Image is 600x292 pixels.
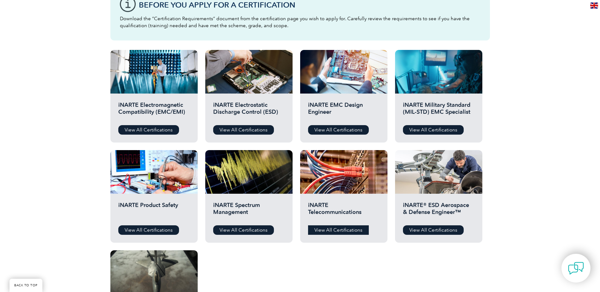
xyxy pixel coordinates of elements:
a: View All Certifications [118,125,179,135]
h2: iNARTE Electrostatic Discharge Control (ESD) [213,101,285,120]
a: View All Certifications [403,125,464,135]
a: View All Certifications [308,225,369,235]
h2: iNARTE Telecommunications [308,202,380,221]
img: en [590,3,598,9]
h3: Before You Apply For a Certification [139,1,480,9]
a: View All Certifications [118,225,179,235]
h2: iNARTE Military Standard (MIL-STD) EMC Specialist [403,101,474,120]
img: contact-chat.png [568,260,584,276]
a: View All Certifications [403,225,464,235]
p: Download the “Certification Requirements” document from the certification page you wish to apply ... [120,15,480,29]
a: BACK TO TOP [9,279,42,292]
h2: iNARTE Product Safety [118,202,190,221]
h2: iNARTE® ESD Aerospace & Defense Engineer™ [403,202,474,221]
a: View All Certifications [308,125,369,135]
h2: iNARTE Electromagnetic Compatibility (EMC/EMI) [118,101,190,120]
h2: iNARTE EMC Design Engineer [308,101,380,120]
h2: iNARTE Spectrum Management [213,202,285,221]
a: View All Certifications [213,225,274,235]
a: View All Certifications [213,125,274,135]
